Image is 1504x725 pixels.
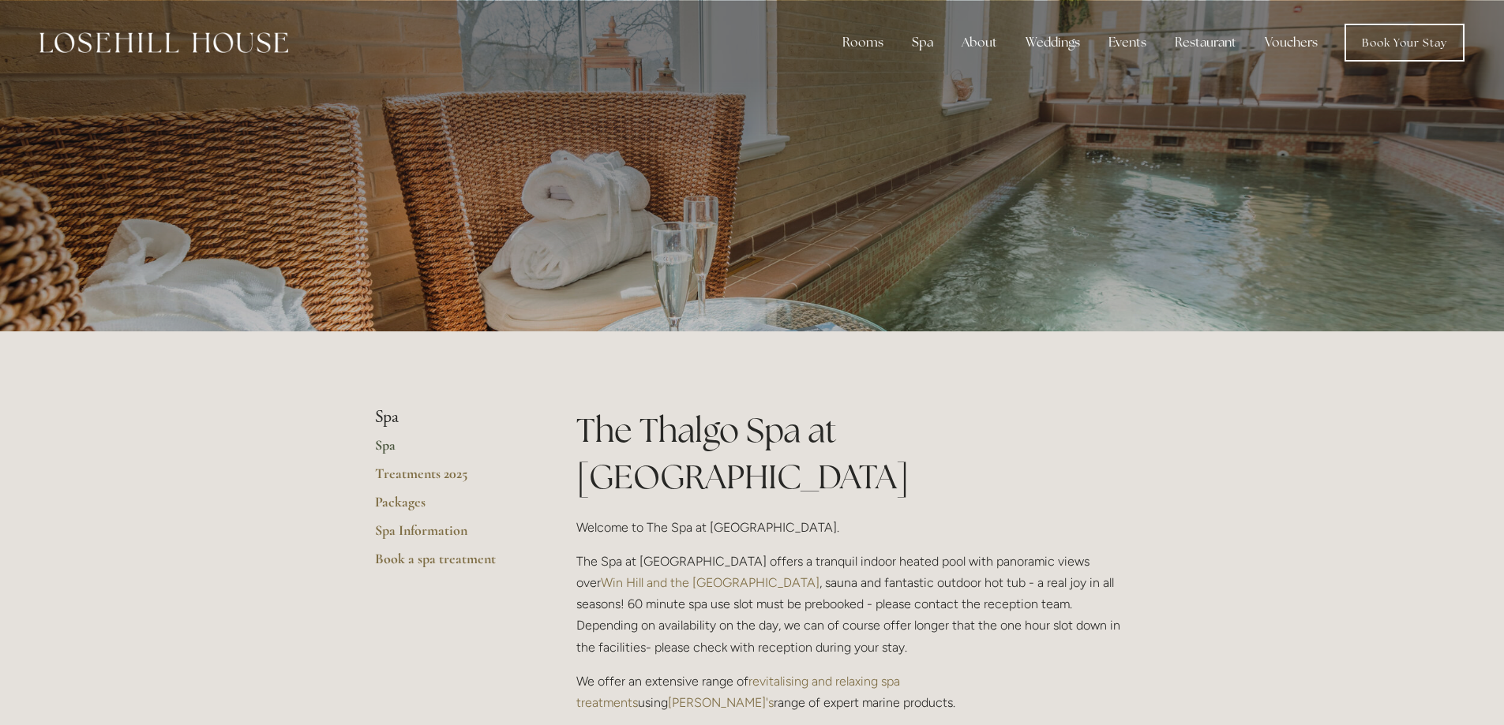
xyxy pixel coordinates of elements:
div: Restaurant [1162,27,1249,58]
p: The Spa at [GEOGRAPHIC_DATA] offers a tranquil indoor heated pool with panoramic views over , sau... [576,551,1130,658]
a: Treatments 2025 [375,465,526,493]
a: [PERSON_NAME]'s [668,695,774,710]
a: Win Hill and the [GEOGRAPHIC_DATA] [601,575,820,590]
a: Book a spa treatment [375,550,526,578]
a: Vouchers [1252,27,1330,58]
div: Rooms [830,27,896,58]
div: Weddings [1013,27,1093,58]
div: Events [1096,27,1159,58]
div: Spa [899,27,946,58]
img: Losehill House [39,32,288,53]
a: Packages [375,493,526,521]
p: We offer an extensive range of using range of expert marine products. [576,671,1130,713]
a: Book Your Stay [1345,24,1465,62]
h1: The Thalgo Spa at [GEOGRAPHIC_DATA] [576,407,1130,500]
li: Spa [375,407,526,428]
a: Spa [375,436,526,465]
a: Spa Information [375,521,526,550]
div: About [949,27,1010,58]
p: Welcome to The Spa at [GEOGRAPHIC_DATA]. [576,517,1130,538]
